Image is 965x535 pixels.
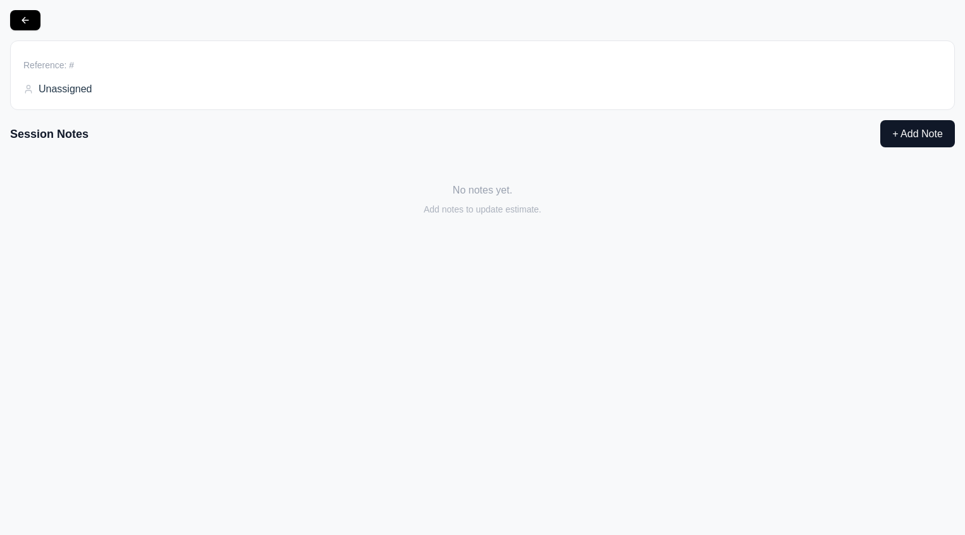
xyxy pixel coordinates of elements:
[23,59,942,71] div: Reference: #
[10,203,955,216] div: Add notes to update estimate.
[10,183,955,198] div: No notes yet.
[23,82,92,97] div: Unassigned
[880,120,955,147] button: + Add Note
[10,125,89,143] div: Session Notes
